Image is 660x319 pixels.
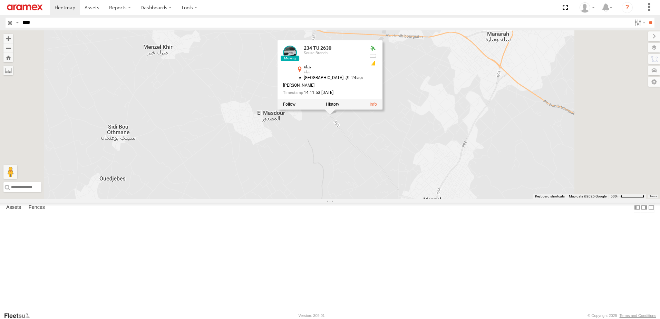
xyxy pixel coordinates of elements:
[7,4,43,10] img: aramex-logo.svg
[650,195,657,198] a: Terms (opens in new tab)
[569,194,606,198] span: Map data ©2025 Google
[3,165,17,179] button: Drag Pegman onto the map to open Street View
[3,53,13,62] button: Zoom Home
[299,313,325,318] div: Version: 309.01
[304,65,363,70] div: بنبلة
[611,194,621,198] span: 500 m
[304,70,363,75] div: بنبلة
[283,102,295,107] label: Realtime tracking of Asset
[283,83,363,88] div: [PERSON_NAME]
[326,102,339,107] label: View Asset History
[535,194,565,199] button: Keyboard shortcuts
[304,76,343,80] span: [GEOGRAPHIC_DATA]
[304,51,363,55] div: Souse Branch
[609,194,646,199] button: Map Scale: 500 m per 64 pixels
[283,46,297,60] a: View Asset Details
[648,203,655,213] label: Hide Summary Table
[3,43,13,53] button: Zoom out
[370,102,377,107] a: View Asset Details
[577,2,597,13] div: Nejah Benkhalifa
[25,203,48,212] label: Fences
[369,46,377,51] div: Valid GPS Fix
[641,203,648,213] label: Dock Summary Table to the Right
[283,90,363,95] div: Date/time of location update
[304,46,331,51] a: 234 TU 2630
[622,2,633,13] i: ?
[4,312,36,319] a: Visit our Website
[620,313,656,318] a: Terms and Conditions
[3,66,13,75] label: Measure
[343,76,363,80] span: 24
[632,18,647,28] label: Search Filter Options
[588,313,656,318] div: © Copyright 2025 -
[14,18,20,28] label: Search Query
[369,53,377,59] div: No battery health information received from this device.
[634,203,641,213] label: Dock Summary Table to the Left
[369,61,377,66] div: GSM Signal = 3
[3,34,13,43] button: Zoom in
[648,77,660,87] label: Map Settings
[3,203,25,212] label: Assets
